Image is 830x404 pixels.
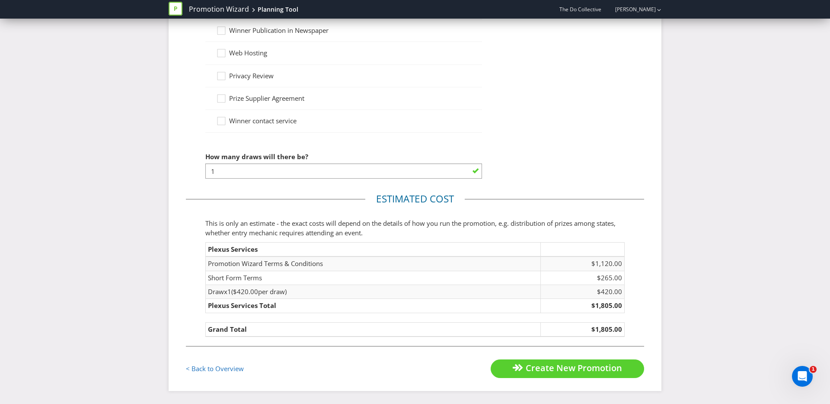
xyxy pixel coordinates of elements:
[541,271,625,285] td: $265.00
[258,287,287,296] span: per draw)
[206,299,541,313] td: Plexus Services Total
[607,6,656,13] a: [PERSON_NAME]
[206,271,541,285] td: Short Form Terms
[206,242,541,257] td: Plexus Services
[541,257,625,271] td: $1,120.00
[208,287,224,296] span: Draw
[206,322,541,337] td: Grand Total
[526,362,622,374] span: Create New Promotion
[229,116,297,125] span: Winner contact service
[792,366,813,387] iframe: Intercom live chat
[541,299,625,313] td: $1,805.00
[258,5,298,14] div: Planning Tool
[205,152,308,161] span: How many draws will there be?
[229,48,267,57] span: Web Hosting
[206,257,541,271] td: Promotion Wizard Terms & Conditions
[229,71,274,80] span: Privacy Review
[186,364,244,373] a: < Back to Overview
[541,285,625,299] td: $420.00
[189,4,249,14] a: Promotion Wizard
[227,287,231,296] span: 1
[233,287,258,296] span: $420.00
[231,287,233,296] span: (
[205,219,625,237] p: This is only an estimate - the exact costs will depend on the details of how you run the promotio...
[224,287,227,296] span: x
[229,26,329,35] span: Winner Publication in Newspaper
[810,366,817,373] span: 1
[541,322,625,337] td: $1,805.00
[559,6,601,13] span: The Do Collective
[365,192,465,206] legend: Estimated cost
[491,359,644,378] button: Create New Promotion
[229,94,304,103] span: Prize Supplier Agreement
